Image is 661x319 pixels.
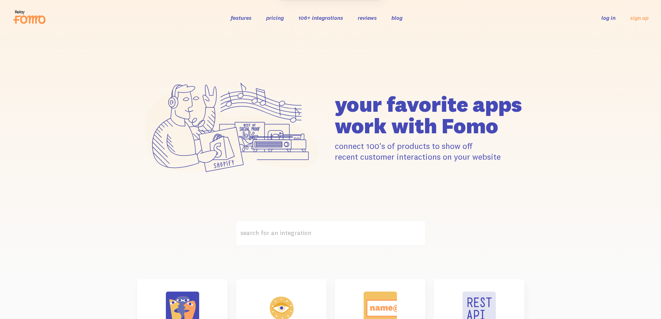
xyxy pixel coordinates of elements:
a: features [231,14,252,21]
a: log in [601,14,616,21]
a: 106+ integrations [298,14,343,21]
a: reviews [358,14,377,21]
h1: your favorite apps work with Fomo [335,93,524,136]
a: pricing [266,14,284,21]
p: connect 100's of products to show off recent customer interactions on your website [335,141,524,162]
a: sign up [630,14,649,22]
a: blog [391,14,402,21]
label: search for an integration [236,220,425,246]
